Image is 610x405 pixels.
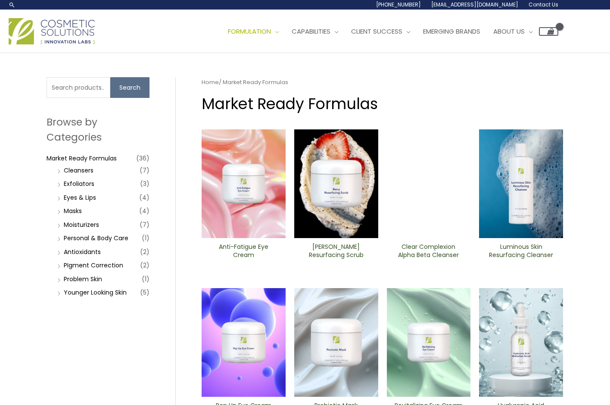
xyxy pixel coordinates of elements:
[493,27,525,36] span: About Us
[142,232,149,244] span: (1)
[294,288,378,397] img: Probiotic Mask
[64,248,101,256] a: Antioxidants
[140,286,149,298] span: (5)
[376,1,421,8] span: [PHONE_NUMBER]
[139,192,149,204] span: (4)
[209,243,278,262] a: Anti-Fatigue Eye Cream
[423,27,480,36] span: Emerging Brands
[228,27,271,36] span: Formulation
[294,129,378,238] img: Berry Resurfacing Scrub
[140,164,149,176] span: (7)
[64,179,94,188] a: Exfoliators
[64,288,127,297] a: Younger Looking Skin
[64,193,96,202] a: Eyes & Lips
[64,220,99,229] a: Moisturizers
[202,288,286,397] img: Pep Up Eye Cream
[140,178,149,190] span: (3)
[9,1,16,8] a: Search icon link
[140,246,149,258] span: (2)
[479,288,563,397] img: Hyaluronic moisturizer Serum
[136,152,149,164] span: (36)
[479,129,563,238] img: Luminous Skin Resurfacing ​Cleanser
[202,93,563,114] h1: Market Ready Formulas
[140,219,149,231] span: (7)
[64,234,128,242] a: Personal & Body Care
[302,243,371,259] h2: [PERSON_NAME] Resurfacing Scrub
[202,77,563,88] nav: Breadcrumb
[345,19,417,44] a: Client Success
[47,77,110,98] input: Search products…
[417,19,487,44] a: Emerging Brands
[47,115,149,144] h2: Browse by Categories
[47,154,117,163] a: Market Ready Formulas
[64,207,82,215] a: Masks
[64,261,123,270] a: PIgment Correction
[539,27,558,36] a: View Shopping Cart, empty
[292,27,330,36] span: Capabilities
[64,166,93,175] a: Cleansers
[221,19,285,44] a: Formulation
[387,129,471,238] img: Clear Complexion Alpha Beta ​Cleanser
[202,129,286,238] img: Anti Fatigue Eye Cream
[64,275,102,283] a: Problem Skin
[215,19,558,44] nav: Site Navigation
[9,18,95,44] img: Cosmetic Solutions Logo
[487,19,539,44] a: About Us
[142,273,149,285] span: (1)
[285,19,345,44] a: Capabilities
[351,27,402,36] span: Client Success
[110,77,149,98] button: Search
[140,259,149,271] span: (2)
[202,78,219,86] a: Home
[394,243,463,262] a: Clear Complexion Alpha Beta ​Cleanser
[209,243,278,259] h2: Anti-Fatigue Eye Cream
[302,243,371,262] a: [PERSON_NAME] Resurfacing Scrub
[486,243,556,259] h2: Luminous Skin Resurfacing ​Cleanser
[529,1,558,8] span: Contact Us
[387,288,471,397] img: Revitalizing ​Eye Cream
[431,1,518,8] span: [EMAIL_ADDRESS][DOMAIN_NAME]
[486,243,556,262] a: Luminous Skin Resurfacing ​Cleanser
[139,205,149,217] span: (4)
[394,243,463,259] h2: Clear Complexion Alpha Beta ​Cleanser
